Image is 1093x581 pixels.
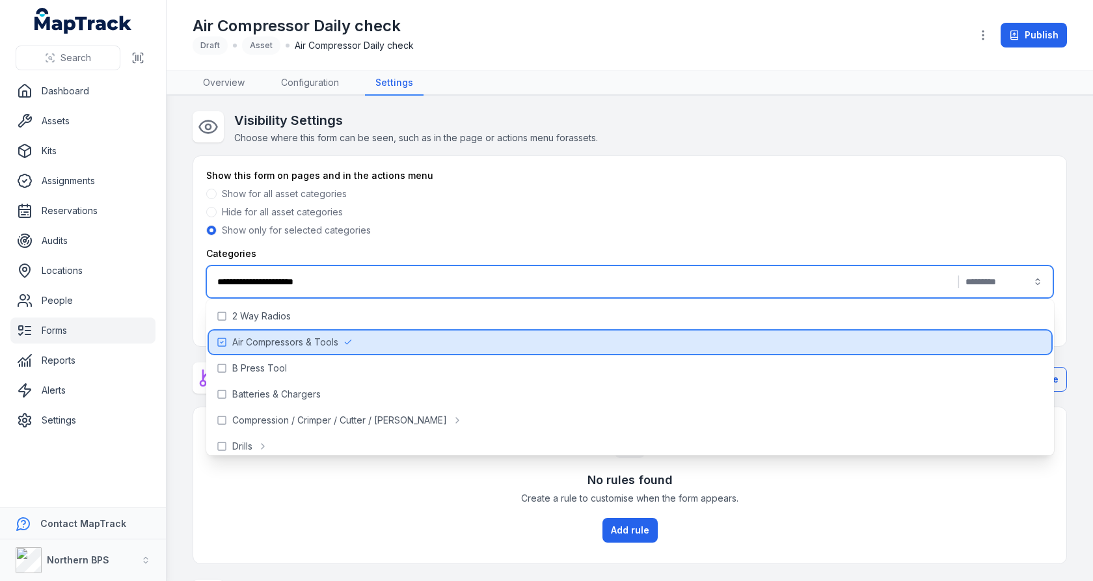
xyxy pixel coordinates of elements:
label: Show only for selected categories [222,224,371,237]
span: Create a rule to customise when the form appears. [521,492,738,505]
span: Air Compressors & Tools [232,336,338,349]
label: Hide for all asset categories [222,206,343,219]
a: Settings [10,407,155,433]
a: Audits [10,228,155,254]
a: People [10,288,155,314]
a: Assignments [10,168,155,194]
div: Asset [242,36,280,55]
button: | [206,265,1053,298]
a: Settings [365,71,424,96]
button: Add rule [602,518,658,543]
a: Forms [10,318,155,344]
span: Compression / Crimper / Cutter / [PERSON_NAME] [232,414,447,427]
h3: No rules found [587,471,673,489]
strong: Northern BPS [47,554,109,565]
a: Locations [10,258,155,284]
a: Assets [10,108,155,134]
strong: Contact MapTrack [40,518,126,529]
a: MapTrack [34,8,132,34]
div: Draft [193,36,228,55]
span: B Press Tool [232,362,287,375]
a: Overview [193,71,255,96]
label: Show this form on pages and in the actions menu [206,169,433,182]
a: Kits [10,138,155,164]
label: Categories [206,247,256,260]
a: Dashboard [10,78,155,104]
a: Reservations [10,198,155,224]
button: Publish [1001,23,1067,47]
a: Reports [10,347,155,373]
a: Alerts [10,377,155,403]
span: 2 Way Radios [232,310,291,323]
label: Show for all asset categories [222,187,347,200]
span: Choose where this form can be seen, such as in the page or actions menu for assets . [234,132,598,143]
span: Search [61,51,91,64]
a: Configuration [271,71,349,96]
h1: Air Compressor Daily check [193,16,414,36]
span: Air Compressor Daily check [295,39,414,52]
button: Search [16,46,120,70]
span: Batteries & Chargers [232,388,321,401]
span: Drills [232,440,252,453]
h2: Visibility Settings [234,111,598,129]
